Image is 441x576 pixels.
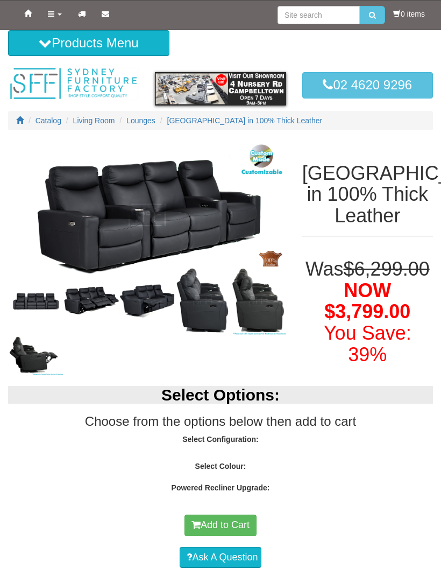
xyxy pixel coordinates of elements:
h1: [GEOGRAPHIC_DATA] in 100% Thick Leather [302,163,433,227]
h3: Choose from the options below then add to cart [8,415,433,429]
strong: Select Configuration: [182,435,259,444]
a: Ask A Question [180,547,261,568]
del: $6,299.00 [344,258,430,280]
img: Sydney Furniture Factory [8,67,139,101]
a: Living Room [73,116,115,125]
input: Site search [278,6,360,24]
a: Catalog [35,116,61,125]
h1: Was [302,258,433,365]
a: [GEOGRAPHIC_DATA] in 100% Thick Leather [167,116,323,125]
font: You Save: 39% [324,322,411,366]
a: 02 4620 9296 [302,72,433,98]
li: 0 items [393,9,425,19]
a: Lounges [126,116,155,125]
b: Select Options: [161,386,280,404]
strong: Powered Recliner Upgrade: [172,483,270,492]
img: showroom.gif [155,72,286,105]
button: Products Menu [8,30,169,56]
strong: Select Colour: [195,462,246,470]
button: Add to Cart [184,515,257,536]
span: NOW $3,799.00 [324,279,410,323]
